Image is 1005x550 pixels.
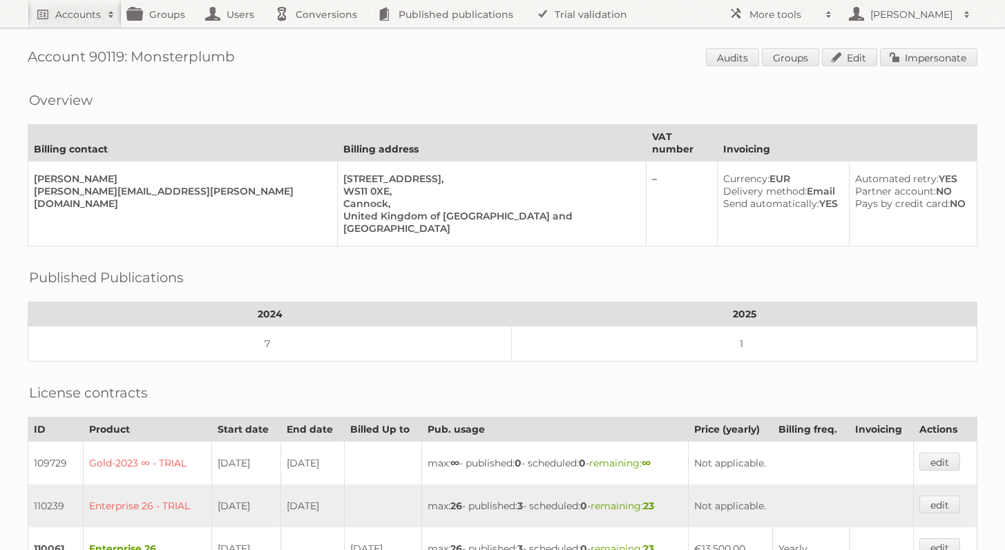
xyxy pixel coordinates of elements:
h1: Account 90119: Monsterplumb [28,48,977,69]
th: Billed Up to [344,418,421,442]
th: Invoicing [717,125,977,161]
h2: More tools [749,8,819,21]
td: Not applicable. [688,442,914,485]
strong: ∞ [642,457,651,469]
td: 7 [28,326,512,362]
h2: [PERSON_NAME] [867,8,957,21]
h2: License contracts [29,382,148,403]
div: [PERSON_NAME][EMAIL_ADDRESS][PERSON_NAME][DOMAIN_NAME] [34,185,326,210]
div: NO [855,197,966,210]
th: Pub. usage [422,418,689,442]
strong: 0 [579,457,586,469]
a: edit [919,453,960,471]
td: Gold-2023 ∞ - TRIAL [83,442,212,485]
span: remaining: [591,500,654,512]
div: Cannock, [343,197,635,210]
span: Currency: [723,173,769,185]
strong: 26 [450,500,462,512]
strong: 3 [517,500,523,512]
strong: 0 [580,500,587,512]
div: [PERSON_NAME] [34,173,326,185]
th: 2025 [512,302,977,326]
th: Start date [212,418,280,442]
div: Email [723,185,838,197]
span: Automated retry: [855,173,939,185]
th: Billing address [338,125,647,161]
td: [DATE] [280,442,344,485]
td: [DATE] [212,484,280,527]
td: [DATE] [280,484,344,527]
th: VAT number [646,125,717,161]
strong: 0 [515,457,521,469]
th: Billing freq. [772,418,849,442]
th: Price (yearly) [688,418,772,442]
td: max: - published: - scheduled: - [422,484,689,527]
th: 2024 [28,302,512,326]
span: Pays by credit card: [855,197,950,210]
th: Product [83,418,212,442]
h2: Accounts [55,8,101,21]
div: WS11 0XE, [343,185,635,197]
td: – [646,161,717,246]
h2: Overview [29,90,93,110]
a: edit [919,495,960,513]
a: Impersonate [880,48,977,66]
span: Send automatically: [723,197,819,210]
a: Edit [822,48,877,66]
div: EUR [723,173,838,185]
div: YES [855,173,966,185]
th: Billing contact [28,125,338,161]
th: End date [280,418,344,442]
h2: Published Publications [29,267,184,288]
div: United Kingdom of [GEOGRAPHIC_DATA] and [GEOGRAPHIC_DATA] [343,210,635,235]
div: YES [723,197,838,210]
td: Enterprise 26 - TRIAL [83,484,212,527]
a: Audits [706,48,759,66]
td: Not applicable. [688,484,914,527]
strong: 23 [643,500,654,512]
td: [DATE] [212,442,280,485]
div: [STREET_ADDRESS], [343,173,635,185]
span: remaining: [589,457,651,469]
td: 109729 [28,442,84,485]
th: ID [28,418,84,442]
th: Actions [914,418,977,442]
span: Partner account: [855,185,936,197]
div: NO [855,185,966,197]
td: max: - published: - scheduled: - [422,442,689,485]
span: Delivery method: [723,185,807,197]
a: Groups [762,48,819,66]
strong: ∞ [450,457,459,469]
th: Invoicing [850,418,914,442]
td: 110239 [28,484,84,527]
td: 1 [512,326,977,362]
